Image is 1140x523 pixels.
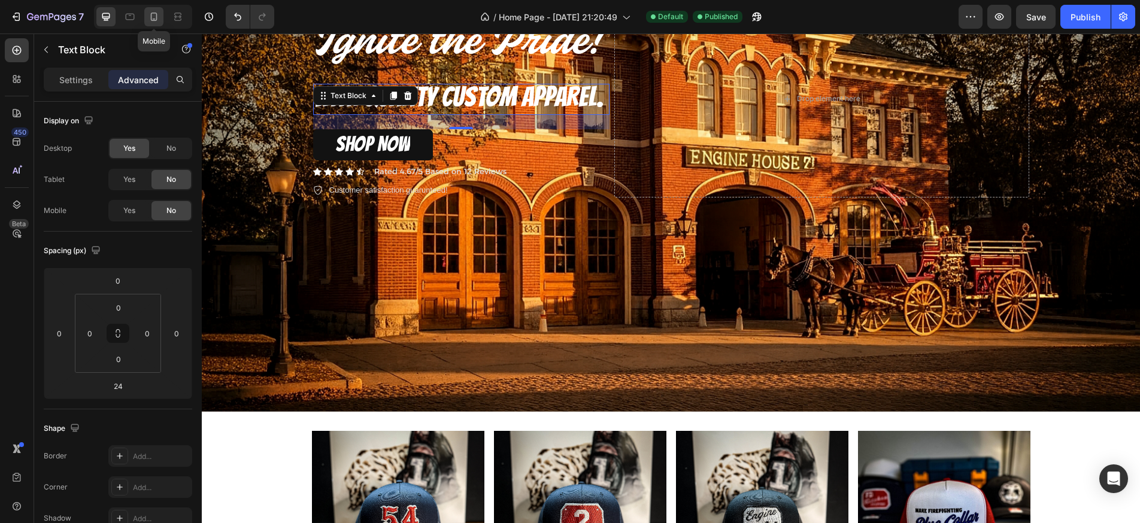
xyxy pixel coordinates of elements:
div: Tablet [44,174,65,185]
p: Customer satisfaction guarunteed! [128,151,246,163]
div: Shape [44,421,82,437]
span: Yes [123,143,135,154]
div: Beta [9,219,29,229]
input: 0 [50,324,68,342]
div: Spacing (px) [44,243,103,259]
div: Display on [44,113,96,129]
span: Published [705,11,738,22]
p: 7 [78,10,84,24]
span: No [166,143,176,154]
iframe: Design area [202,34,1140,523]
div: Add... [133,482,189,493]
input: 0px [138,324,156,342]
div: Desktop [44,143,72,154]
span: / [493,11,496,23]
span: No [166,205,176,216]
span: Home Page - [DATE] 21:20:49 [499,11,617,23]
span: No [166,174,176,185]
div: Corner [44,482,68,492]
button: Publish [1060,5,1111,29]
div: Drop element here [595,60,659,70]
div: Mobile [44,205,66,216]
span: Default [658,11,683,22]
button: Save [1016,5,1056,29]
p: Settings [59,74,93,86]
a: SHOP NOW [111,96,231,127]
div: Border [44,451,67,461]
input: 0 [168,324,186,342]
div: Undo/Redo [226,5,274,29]
span: SHOP NOW [134,99,208,121]
div: Open Intercom Messenger [1099,464,1128,493]
div: 450 [11,127,29,137]
div: Publish [1071,11,1100,23]
input: 0px [107,299,131,317]
div: Add... [133,451,189,462]
input: 0px [81,324,99,342]
span: Save [1026,12,1046,22]
input: 24 [106,377,130,395]
span: Yes [123,205,135,216]
span: WITH QUALITY CUSTOM APPAREL. [113,48,402,78]
p: Text Block [58,42,160,57]
p: Advanced [118,74,159,86]
input: 0 [106,272,130,290]
input: 0px [107,350,131,368]
div: Rich Text Editor. Editing area: main [111,50,408,81]
p: Rated 4.67/5 Based on 12 Reviews [172,133,305,143]
div: Text Block [126,57,167,68]
span: Yes [123,174,135,185]
button: 7 [5,5,89,29]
